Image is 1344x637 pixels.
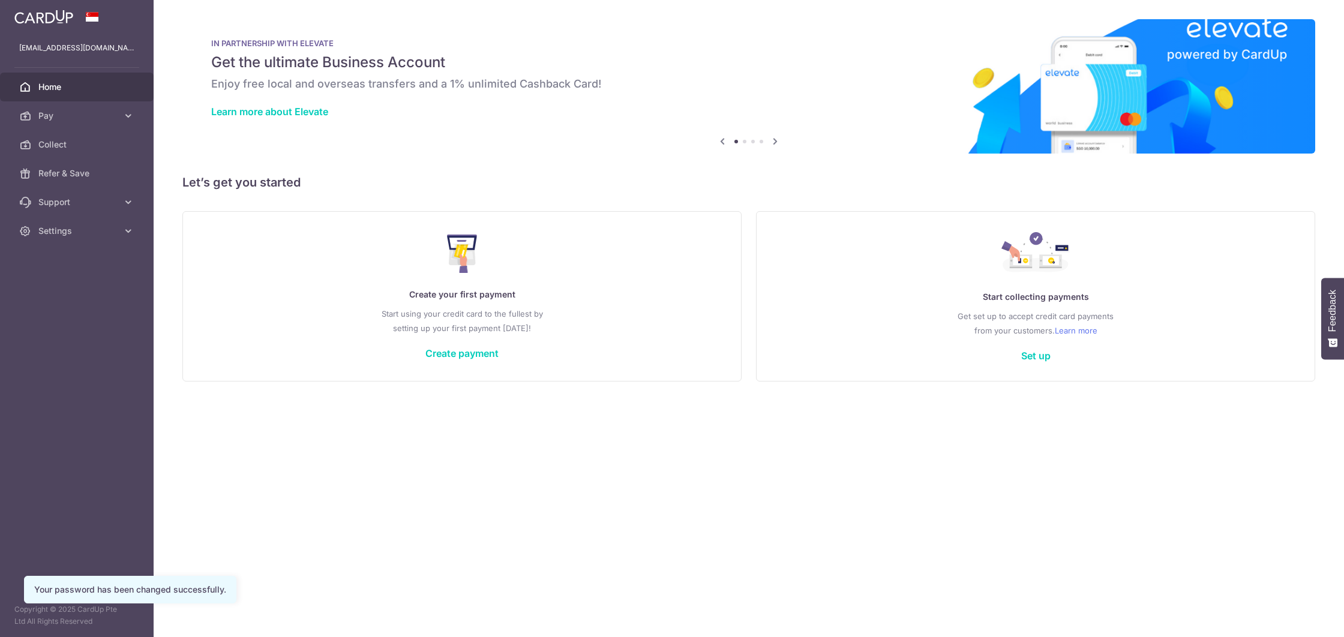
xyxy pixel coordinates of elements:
[38,139,118,151] span: Collect
[38,196,118,208] span: Support
[1001,232,1070,275] img: Collect Payment
[447,235,478,273] img: Make Payment
[211,53,1286,72] h5: Get the ultimate Business Account
[1321,278,1344,359] button: Feedback - Show survey
[182,19,1315,154] img: Renovation banner
[211,77,1286,91] h6: Enjoy free local and overseas transfers and a 1% unlimited Cashback Card!
[211,106,328,118] a: Learn more about Elevate
[38,81,118,93] span: Home
[34,584,226,596] div: Your password has been changed successfully.
[211,38,1286,48] p: IN PARTNERSHIP WITH ELEVATE
[38,167,118,179] span: Refer & Save
[38,110,118,122] span: Pay
[207,287,717,302] p: Create your first payment
[38,225,118,237] span: Settings
[182,173,1315,192] h5: Let’s get you started
[425,347,499,359] a: Create payment
[14,10,73,24] img: CardUp
[1327,290,1338,332] span: Feedback
[781,290,1291,304] p: Start collecting payments
[1021,350,1051,362] a: Set up
[19,42,134,54] p: [EMAIL_ADDRESS][DOMAIN_NAME]
[207,307,717,335] p: Start using your credit card to the fullest by setting up your first payment [DATE]!
[1055,323,1097,338] a: Learn more
[781,309,1291,338] p: Get set up to accept credit card payments from your customers.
